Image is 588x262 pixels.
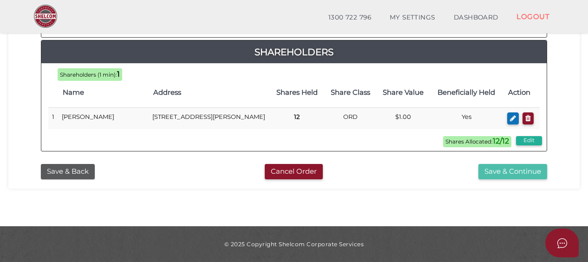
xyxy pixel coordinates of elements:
[430,107,503,129] td: Yes
[434,89,499,97] h4: Beneficially Held
[319,8,380,27] a: 1300 722 796
[329,89,372,97] h4: Share Class
[63,89,144,97] h4: Name
[117,70,120,79] b: 1
[60,72,117,78] span: Shareholders (1 min):
[149,107,270,129] td: [STREET_ADDRESS][PERSON_NAME]
[41,164,95,179] button: Save & Back
[15,240,573,248] div: © 2025 Copyright Shelcom Corporate Services
[381,89,425,97] h4: Share Value
[41,45,547,59] a: Shareholders
[48,107,58,129] td: 1
[443,136,511,147] span: Shares Allocated:
[508,89,535,97] h4: Action
[545,229,579,257] button: Open asap
[274,89,320,97] h4: Shares Held
[444,8,508,27] a: DASHBOARD
[380,8,444,27] a: MY SETTINGS
[265,164,323,179] button: Cancel Order
[516,136,542,145] button: Edit
[324,107,377,129] td: ORD
[153,89,265,97] h4: Address
[58,107,149,129] td: [PERSON_NAME]
[478,164,547,179] button: Save & Continue
[493,137,509,145] b: 12/12
[377,107,429,129] td: $1.00
[507,7,559,26] a: LOGOUT
[294,113,300,120] b: 12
